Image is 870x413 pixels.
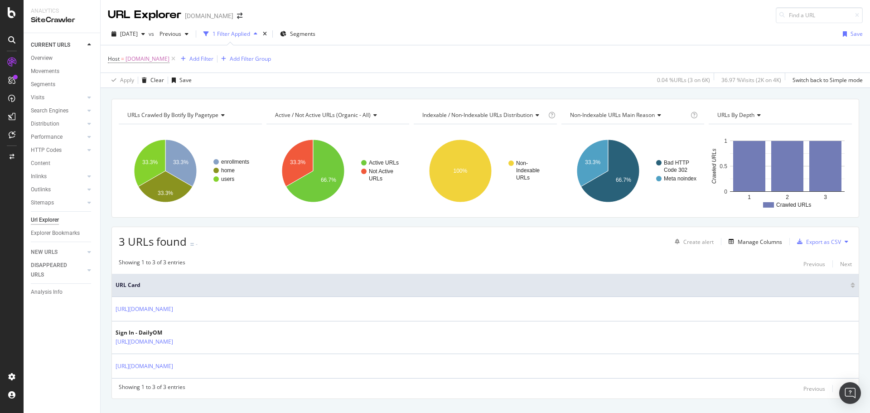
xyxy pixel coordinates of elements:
text: users [221,176,234,182]
button: Create alert [671,234,714,249]
a: Content [31,159,94,168]
svg: A chart. [266,131,408,210]
div: Previous [803,260,825,268]
button: Manage Columns [725,236,782,247]
text: URLs [369,175,382,182]
div: A chart. [119,131,261,210]
div: NEW URLS [31,248,58,257]
a: DISAPPEARED URLS [31,261,85,280]
span: = [121,55,124,63]
text: Active URLs [369,160,399,166]
div: DISAPPEARED URLS [31,261,77,280]
a: Visits [31,93,85,102]
text: Indexable [516,167,540,174]
div: 1 Filter Applied [213,30,250,38]
text: 33.3% [290,159,305,165]
svg: A chart. [414,131,556,210]
div: Previous [803,385,825,393]
div: CURRENT URLS [31,40,70,50]
input: Find a URL [776,7,863,23]
div: Apply [120,76,134,84]
button: Next [840,258,852,269]
h4: Active / Not Active URLs [273,108,401,122]
text: 0 [725,189,728,195]
text: Meta noindex [664,175,696,182]
text: 1 [725,138,728,144]
button: Add Filter Group [217,53,271,64]
div: A chart. [709,131,852,210]
div: Visits [31,93,44,102]
button: Add Filter [177,53,213,64]
button: Previous [156,27,192,41]
div: SiteCrawler [31,15,93,25]
div: Save [179,76,192,84]
div: Explorer Bookmarks [31,228,80,238]
div: Analytics [31,7,93,15]
button: Switch back to Simple mode [789,73,863,87]
text: Code 302 [664,167,687,173]
a: Performance [31,132,85,142]
div: Switch back to Simple mode [793,76,863,84]
span: URL Card [116,281,848,289]
a: Search Engines [31,106,85,116]
div: Export as CSV [806,238,841,246]
div: Segments [31,80,55,89]
span: URLs Crawled By Botify By pagetype [127,111,218,119]
div: Create alert [683,238,714,246]
span: URLs by Depth [717,111,754,119]
button: Export as CSV [793,234,841,249]
a: Segments [31,80,94,89]
div: Add Filter [189,55,213,63]
text: Crawled URLs [776,202,811,208]
h4: URLs by Depth [715,108,844,122]
a: Analysis Info [31,287,94,297]
div: - [196,240,198,248]
div: Distribution [31,119,59,129]
a: Movements [31,67,94,76]
span: [DOMAIN_NAME] [126,53,169,65]
div: Sitemaps [31,198,54,208]
button: Save [168,73,192,87]
svg: A chart. [561,131,703,210]
text: home [221,167,235,174]
div: Performance [31,132,63,142]
span: Previous [156,30,181,38]
a: CURRENT URLS [31,40,85,50]
text: 66.7% [616,177,631,183]
a: Explorer Bookmarks [31,228,94,238]
a: HTTP Codes [31,146,85,155]
div: 0.04 % URLs ( 3 on 6K ) [657,76,710,84]
a: Distribution [31,119,85,129]
a: Overview [31,53,94,63]
a: Inlinks [31,172,85,181]
button: 1 Filter Applied [200,27,261,41]
div: Inlinks [31,172,47,181]
div: Sign In - DailyOM [116,329,213,337]
text: 33.3% [585,159,600,165]
div: Add Filter Group [230,55,271,63]
div: Content [31,159,50,168]
text: 100% [454,168,468,174]
text: Bad HTTP [664,160,689,166]
div: Open Intercom Messenger [839,382,861,404]
text: Non- [516,160,528,166]
button: Previous [803,258,825,269]
text: URLs [516,175,530,181]
a: [URL][DOMAIN_NAME] [116,305,173,314]
div: Showing 1 to 3 of 3 entries [119,258,185,269]
text: 3 [824,194,827,200]
text: 33.3% [173,159,188,165]
div: times [261,29,269,39]
div: Overview [31,53,53,63]
a: [URL][DOMAIN_NAME] [116,362,173,371]
div: URL Explorer [108,7,181,23]
h4: Indexable / Non-Indexable URLs Distribution [420,108,546,122]
div: Manage Columns [738,238,782,246]
span: Active / Not Active URLs (organic - all) [275,111,371,119]
span: 2025 Aug. 17th [120,30,138,38]
button: Previous [803,383,825,394]
text: Not Active [369,168,393,175]
span: Indexable / Non-Indexable URLs distribution [422,111,533,119]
